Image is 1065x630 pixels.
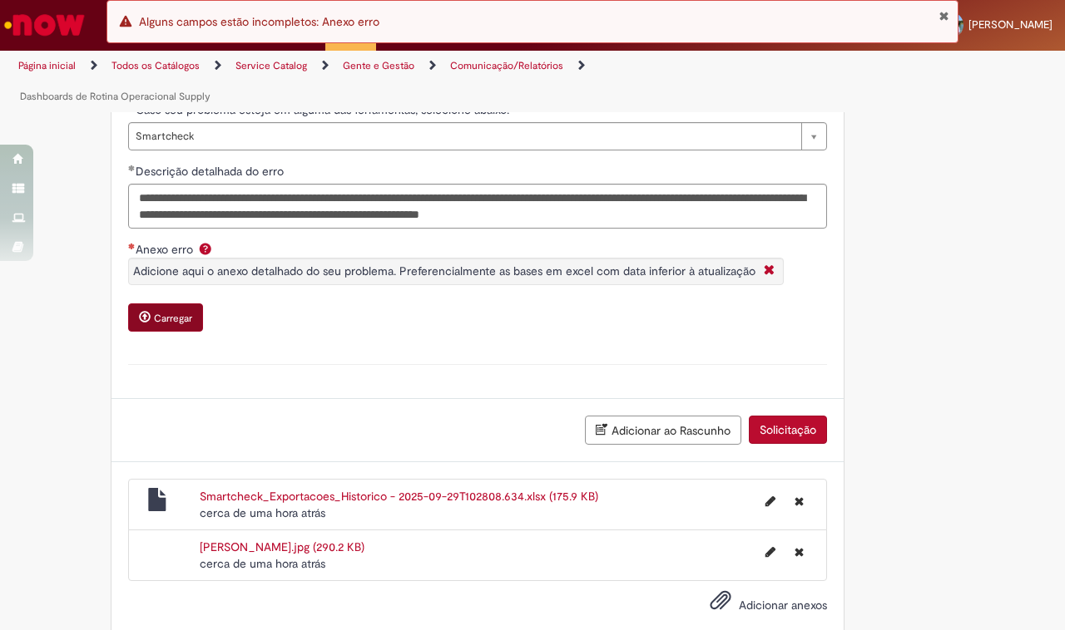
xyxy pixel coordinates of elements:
i: Fechar More information Por question_anexo_erro [760,263,779,280]
button: Carregar anexo de Anexo erro Required [128,303,203,332]
a: Todos os Catálogos [111,59,200,72]
button: Excluir Smartcheck_Exportacoes_Historico - 2025-09-29T102808.634.xlsx [785,488,814,514]
span: Caso seu problema esteja em alguma das ferramentas, selecione abaixo: [136,102,513,117]
button: Adicionar ao Rascunho [585,416,741,445]
img: ServiceNow [2,8,87,42]
span: Necessários [128,243,136,249]
span: cerca de uma hora atrás [200,505,325,520]
button: Excluir Antonio Smartcheck.jpg [785,539,814,565]
button: Adicionar anexos [706,585,736,623]
a: Comunicação/Relatórios [450,59,563,72]
button: Editar nome de arquivo Smartcheck_Exportacoes_Historico - 2025-09-29T102808.634.xlsx [755,488,785,514]
a: Página inicial [18,59,76,72]
button: Editar nome de arquivo Antonio Smartcheck.jpg [755,539,785,565]
time: 29/09/2025 13:45:30 [200,505,325,520]
a: [PERSON_NAME].jpg (290.2 KB) [200,539,364,554]
a: Smartcheck_Exportacoes_Historico - 2025-09-29T102808.634.xlsx (175.9 KB) [200,489,598,504]
button: Fechar Notificação [939,9,949,22]
span: Smartcheck [136,123,793,150]
span: Ajuda para Anexo erro [196,242,215,255]
time: 29/09/2025 13:45:16 [200,556,325,571]
small: Carregar [154,312,192,325]
span: Alguns campos estão incompletos: Anexo erro [139,14,379,29]
span: cerca de uma hora atrás [200,556,325,571]
span: Descrição detalhada do erro [136,164,287,179]
span: Adicionar anexos [739,598,827,613]
span: Adicione aqui o anexo detalhado do seu problema. Preferencialmente as bases em excel com data inf... [133,263,755,278]
span: [PERSON_NAME] [968,17,1053,32]
span: Anexo erro [136,242,196,257]
ul: Trilhas de página [12,51,697,112]
span: Obrigatório Preenchido [128,165,136,171]
button: Solicitação [749,416,827,444]
a: Service Catalog [235,59,307,72]
textarea: Descrição detalhada do erro [128,184,827,229]
a: Dashboards de Rotina Operacional Supply [20,90,211,103]
a: Gente e Gestão [343,59,414,72]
